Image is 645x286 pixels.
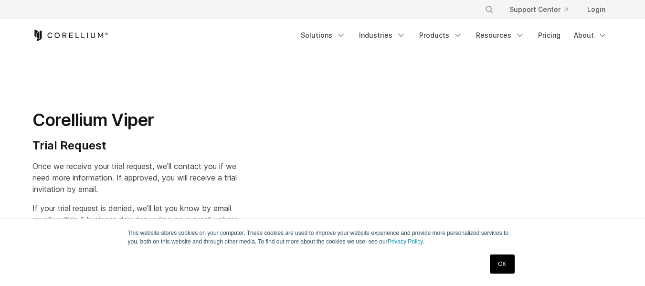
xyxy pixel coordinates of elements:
[532,27,566,44] a: Pricing
[470,27,530,44] a: Resources
[295,27,351,44] a: Solutions
[32,109,240,131] h1: Corellium Viper
[32,161,237,194] span: Once we receive your trial request, we'll contact you if we need more information. If approved, y...
[502,1,576,18] a: Support Center
[128,229,518,246] p: This website stores cookies on your computer. These cookies are used to improve your website expe...
[580,1,613,18] a: Login
[32,138,240,153] h4: Trial Request
[32,203,240,224] span: If your trial request is denied, we'll let you know by email usually within 1 business day depend...
[388,238,424,245] a: Privacy Policy.
[481,1,498,18] button: Search
[568,27,613,44] a: About
[295,27,613,44] div: Navigation Menu
[32,30,108,41] a: Corellium Home
[413,27,468,44] a: Products
[353,27,412,44] a: Industries
[490,254,514,274] a: OK
[473,1,613,18] div: Navigation Menu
